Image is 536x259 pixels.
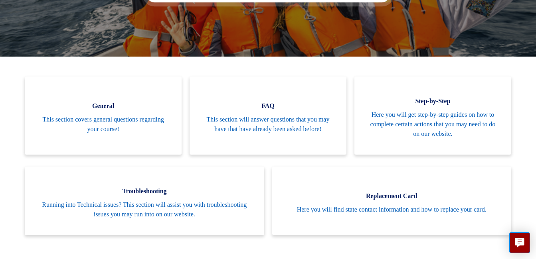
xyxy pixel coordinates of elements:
[509,232,530,253] button: Live chat
[202,101,334,111] span: FAQ
[366,110,499,139] span: Here you will get step-by-step guides on how to complete certain actions that you may need to do ...
[354,77,511,155] a: Step-by-Step Here you will get step-by-step guides on how to complete certain actions that you ma...
[25,77,182,155] a: General This section covers general questions regarding your course!
[272,167,511,235] a: Replacement Card Here you will find state contact information and how to replace your card.
[37,115,170,134] span: This section covers general questions regarding your course!
[37,200,252,219] span: Running into Technical issues? This section will assist you with troubleshooting issues you may r...
[37,186,252,196] span: Troubleshooting
[284,191,499,201] span: Replacement Card
[366,96,499,106] span: Step-by-Step
[25,167,264,235] a: Troubleshooting Running into Technical issues? This section will assist you with troubleshooting ...
[284,205,499,214] span: Here you will find state contact information and how to replace your card.
[37,101,170,111] span: General
[190,77,346,155] a: FAQ This section will answer questions that you may have that have already been asked before!
[202,115,334,134] span: This section will answer questions that you may have that have already been asked before!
